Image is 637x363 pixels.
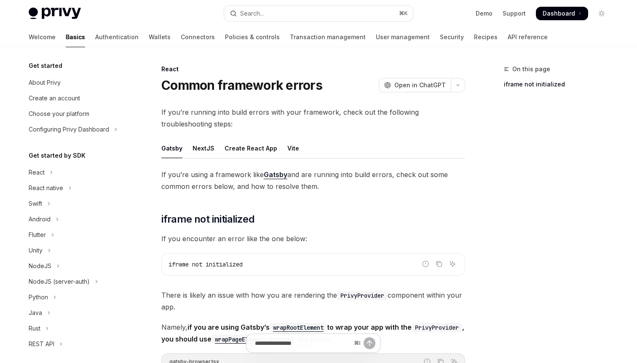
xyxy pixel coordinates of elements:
div: REST API [29,339,54,349]
button: Toggle Java section [22,305,130,320]
button: Copy the contents from the code block [434,258,444,269]
a: Support [503,9,526,18]
button: Toggle NodeJS (server-auth) section [22,274,130,289]
a: Basics [66,27,85,47]
div: Python [29,292,48,302]
div: Search... [240,8,264,19]
a: wrapRootElement [270,323,327,331]
button: Toggle Rust section [22,321,130,336]
button: Toggle Flutter section [22,227,130,242]
div: NodeJS [29,261,51,271]
a: Gatsby [264,170,287,179]
a: Connectors [181,27,215,47]
span: If you’re running into build errors with your framework, check out the following troubleshooting ... [161,106,465,130]
button: Toggle dark mode [595,7,608,20]
span: There is likely an issue with how you are rendering the component within your app. [161,289,465,313]
span: Dashboard [543,9,575,18]
span: ⌘ K [399,10,408,17]
button: Toggle Python section [22,290,130,305]
div: Unity [29,245,43,255]
div: About Privy [29,78,61,88]
button: Report incorrect code [420,258,431,269]
h1: Common framework errors [161,78,322,93]
div: NodeJS (server-auth) [29,277,90,287]
span: iframe not initialized [161,212,254,226]
button: Toggle Android section [22,212,130,227]
div: Vite [287,138,299,158]
div: Flutter [29,230,46,240]
span: On this page [512,64,550,74]
code: PrivyProvider [412,323,462,332]
button: Open search [224,6,413,21]
div: React [29,167,45,177]
div: Java [29,308,42,318]
span: If you encounter an error like the one below: [161,233,465,245]
button: Toggle Swift section [22,196,130,211]
div: Create React App [225,138,277,158]
h5: Get started [29,61,62,71]
a: Wallets [149,27,171,47]
div: Android [29,214,51,224]
button: Toggle Configuring Privy Dashboard section [22,122,130,137]
div: React [161,65,465,73]
img: light logo [29,8,81,19]
code: wrapRootElement [270,323,327,332]
a: API reference [508,27,548,47]
span: Namely, , like below: [161,321,465,345]
div: NextJS [193,138,214,158]
a: Transaction management [290,27,366,47]
span: iframe not initialized [169,261,243,268]
button: Toggle REST API section [22,336,130,352]
a: Recipes [474,27,498,47]
button: Toggle Unity section [22,243,130,258]
button: Toggle React section [22,165,130,180]
a: iframe not initialized [504,78,615,91]
div: Choose your platform [29,109,89,119]
div: React native [29,183,63,193]
button: Toggle React native section [22,180,130,196]
a: Demo [476,9,492,18]
a: User management [376,27,430,47]
a: Authentication [95,27,139,47]
input: Ask a question... [255,334,351,352]
button: Send message [364,337,375,349]
button: Ask AI [447,258,458,269]
a: Security [440,27,464,47]
a: Create an account [22,91,130,106]
span: Open in ChatGPT [394,81,446,89]
h5: Get started by SDK [29,151,86,161]
div: Swift [29,199,42,209]
span: If you’re using a framework like and are running into build errors, check out some common errors ... [161,169,465,192]
button: Open in ChatGPT [379,78,451,92]
a: Choose your platform [22,106,130,121]
div: Gatsby [161,138,182,158]
div: Create an account [29,93,80,103]
div: Rust [29,323,40,333]
a: About Privy [22,75,130,90]
a: Policies & controls [225,27,280,47]
strong: if you are using Gatsby’s to wrap your app with the , you should use instead [161,323,464,343]
button: Toggle NodeJS section [22,258,130,274]
code: PrivyProvider [337,291,388,300]
div: Configuring Privy Dashboard [29,124,109,134]
a: Dashboard [536,7,588,20]
a: Welcome [29,27,56,47]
